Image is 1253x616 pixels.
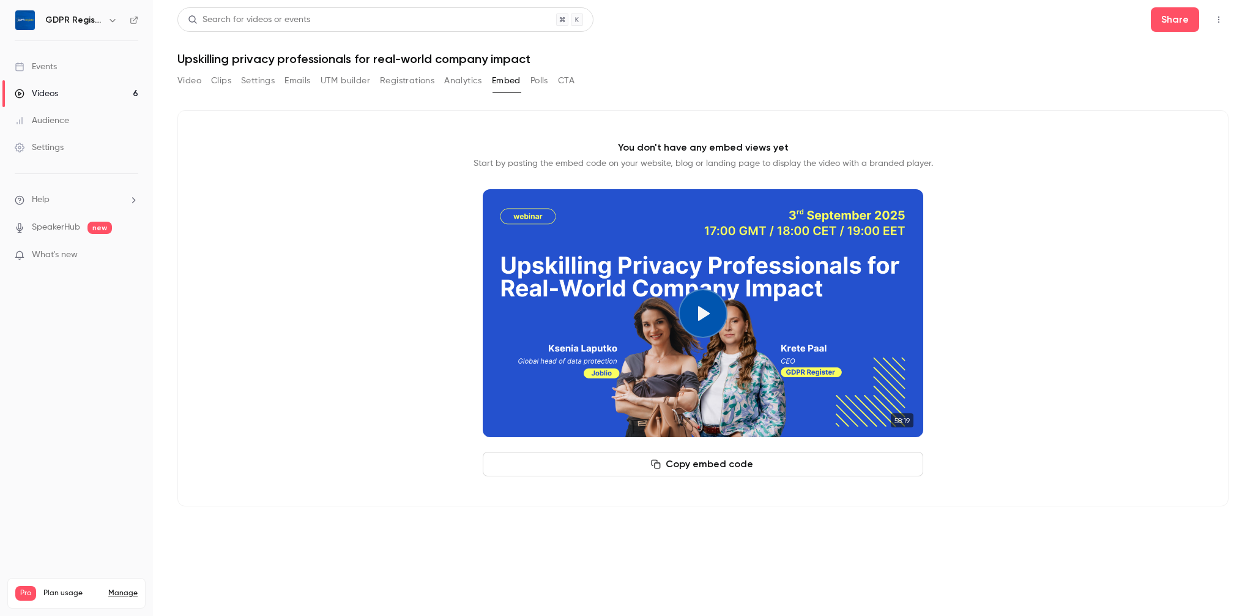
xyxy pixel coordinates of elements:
[558,71,574,91] button: CTA
[15,88,58,100] div: Videos
[177,51,1229,66] h1: Upskilling privacy professionals for real-world company impact
[321,71,370,91] button: UTM builder
[284,71,310,91] button: Emails
[15,586,36,601] span: Pro
[188,13,310,26] div: Search for videos or events
[32,193,50,206] span: Help
[45,14,103,26] h6: GDPR Register
[483,452,923,476] button: Copy embed code
[241,71,275,91] button: Settings
[211,71,231,91] button: Clips
[87,222,112,234] span: new
[177,71,201,91] button: Video
[1151,7,1199,32] button: Share
[15,61,57,73] div: Events
[380,71,434,91] button: Registrations
[891,413,913,427] time: 58:19
[492,71,521,91] button: Embed
[15,115,69,127] div: Audience
[108,588,138,598] a: Manage
[15,141,64,154] div: Settings
[444,71,482,91] button: Analytics
[32,221,80,234] a: SpeakerHub
[530,71,548,91] button: Polls
[679,289,727,338] button: Play video
[32,249,78,261] span: What's new
[43,588,101,598] span: Plan usage
[15,10,35,30] img: GDPR Register
[483,189,923,437] section: Cover
[15,193,138,206] li: help-dropdown-opener
[1209,10,1229,29] button: Top Bar Actions
[618,140,789,155] p: You don't have any embed views yet
[474,157,933,170] p: Start by pasting the embed code on your website, blog or landing page to display the video with a...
